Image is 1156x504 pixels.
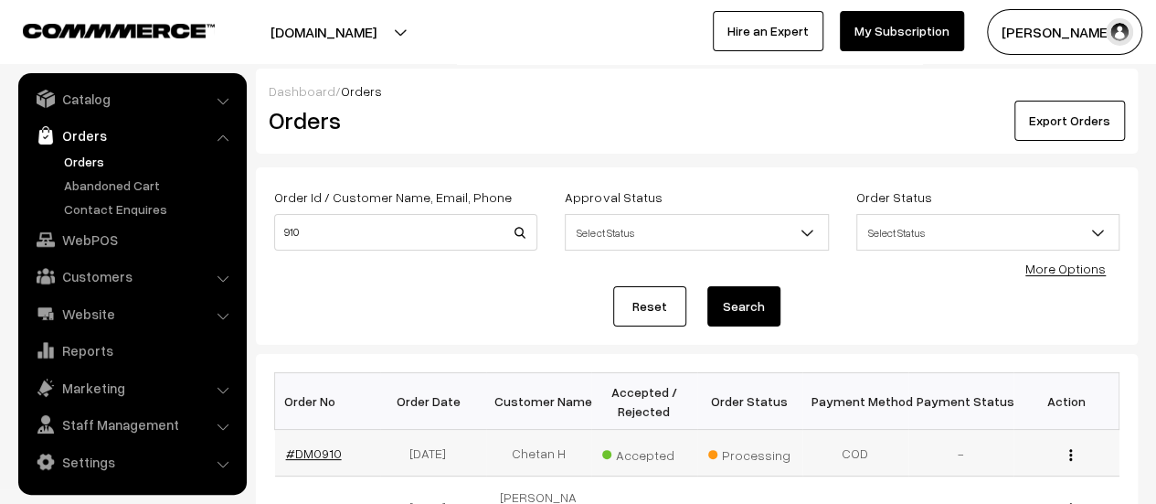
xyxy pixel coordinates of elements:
th: Accepted / Rejected [591,373,697,430]
th: Payment Status [908,373,1014,430]
a: Hire an Expert [713,11,823,51]
a: Settings [23,445,240,478]
label: Approval Status [565,188,662,207]
a: Contact Enquires [59,199,240,219]
th: Customer Name [486,373,592,430]
button: [PERSON_NAME] [987,9,1142,55]
button: Search [707,286,780,327]
th: Order Date [380,373,486,430]
span: Select Status [857,217,1119,249]
a: Website [23,297,240,330]
a: Marketing [23,371,240,404]
span: Select Status [856,214,1119,251]
a: My Subscription [840,11,964,51]
a: Staff Management [23,408,240,441]
a: Reset [613,286,686,327]
a: Orders [59,152,240,171]
td: [DATE] [380,430,486,477]
a: Abandoned Cart [59,176,240,195]
td: COD [802,430,908,477]
span: Select Status [566,217,827,249]
a: COMMMERCE [23,18,183,40]
td: - [908,430,1014,477]
a: Customers [23,260,240,293]
img: user [1106,18,1133,46]
button: [DOMAIN_NAME] [207,9,440,55]
img: COMMMERCE [23,24,215,38]
span: Accepted [602,441,694,465]
label: Order Id / Customer Name, Email, Phone [274,188,512,207]
span: Orders [341,83,382,99]
a: More Options [1025,261,1106,276]
a: Reports [23,334,240,367]
div: / [269,81,1125,101]
th: Payment Method [802,373,908,430]
th: Action [1013,373,1119,430]
th: Order Status [697,373,803,430]
a: Dashboard [269,83,335,99]
button: Export Orders [1014,101,1125,141]
th: Order No [275,373,381,430]
label: Order Status [856,188,932,207]
a: WebPOS [23,223,240,256]
a: Catalog [23,82,240,115]
span: Processing [708,441,800,465]
a: #DM0910 [286,445,342,461]
span: Select Status [565,214,828,251]
img: Menu [1069,449,1072,461]
td: Chetan H [486,430,592,477]
h2: Orders [269,106,536,134]
a: Orders [23,119,240,152]
input: Order Id / Customer Name / Customer Email / Customer Phone [274,214,537,251]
